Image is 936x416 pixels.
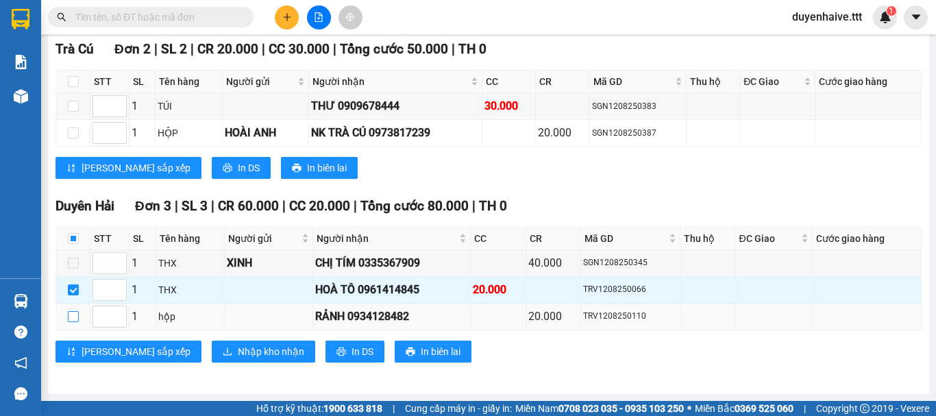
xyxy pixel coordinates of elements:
span: printer [336,347,346,358]
span: [PERSON_NAME] sắp xếp [82,160,190,175]
span: copyright [860,404,870,413]
span: CC 30.000 [269,41,330,57]
span: TH 0 [458,41,487,57]
span: notification [14,356,27,369]
div: RẢNH 0934128482 [315,308,468,325]
span: Mã GD [584,231,666,246]
span: ĐC Giao [739,231,798,246]
span: sort-ascending [66,163,76,174]
span: 1 [889,6,894,16]
div: HOÀI ANH [225,124,306,141]
button: aim [338,5,362,29]
div: TRV1208250066 [583,283,678,296]
div: TÚI [158,99,220,114]
div: THX [158,256,223,271]
button: printerIn biên lai [281,157,358,179]
span: | [175,198,178,214]
th: CC [471,228,526,250]
th: Thu hộ [680,228,735,250]
span: In DS [238,160,260,175]
th: STT [90,71,130,93]
span: TH 0 [479,198,507,214]
span: Người nhận [312,74,468,89]
div: 1 [132,281,153,298]
img: warehouse-icon [14,294,28,308]
span: ĐC Giao [743,74,800,89]
button: printerIn biên lai [395,341,471,363]
span: Trà Cú [56,41,94,57]
td: TRV1208250066 [581,277,680,304]
span: Người gửi [226,74,295,89]
span: Tổng cước 80.000 [360,198,469,214]
span: Miền Bắc [695,401,793,416]
img: icon-new-feature [879,11,891,23]
span: Tổng cước 50.000 [340,41,448,57]
td: TRV1208250110 [581,304,680,330]
span: Mã GD [593,74,672,89]
span: SL 3 [182,198,208,214]
div: 1 [132,124,153,141]
th: Tên hàng [156,228,225,250]
span: CC 20.000 [289,198,350,214]
div: THƯ 0909678444 [311,97,480,114]
span: | [452,41,455,57]
th: Tên hàng [156,71,223,93]
span: | [354,198,357,214]
span: | [154,41,158,57]
span: Hỗ trợ kỹ thuật: [256,401,382,416]
div: 20.000 [528,308,578,325]
span: question-circle [14,326,27,339]
div: SGN1208250387 [592,127,684,140]
span: In biên lai [421,344,460,359]
span: [PERSON_NAME] sắp xếp [82,344,190,359]
th: CC [482,71,536,93]
span: printer [406,347,415,358]
th: CR [526,228,581,250]
span: Nhập kho nhận [238,344,304,359]
div: HOÀ TÔ 0961414845 [315,281,468,298]
button: downloadNhập kho nhận [212,341,315,363]
th: STT [90,228,130,250]
span: | [211,198,214,214]
td: SGN1208250345 [581,250,680,277]
span: SL 2 [161,41,187,57]
td: SGN1208250383 [590,93,687,120]
div: 1 [132,308,153,325]
div: TRV1208250110 [583,310,678,323]
span: Người gửi [228,231,299,246]
strong: 0369 525 060 [735,403,793,414]
span: search [57,12,66,22]
span: message [14,387,27,400]
span: Người nhận [317,231,456,246]
strong: 1900 633 818 [323,403,382,414]
span: | [190,41,194,57]
span: aim [345,12,355,22]
div: SGN1208250383 [592,100,684,113]
button: printerIn DS [212,157,271,179]
button: printerIn DS [325,341,384,363]
th: CR [536,71,589,93]
div: THX [158,282,223,297]
button: plus [275,5,299,29]
div: hộp [158,309,223,324]
span: download [223,347,232,358]
button: caret-down [904,5,928,29]
span: Miền Nam [515,401,684,416]
span: printer [223,163,232,174]
span: | [804,401,806,416]
th: Cước giao hàng [815,71,922,93]
div: 1 [132,97,153,114]
span: CR 20.000 [197,41,258,57]
div: XINH [227,254,310,271]
div: 20.000 [538,124,587,141]
span: | [282,198,286,214]
div: 30.000 [484,97,533,114]
span: Đơn 3 [135,198,171,214]
button: sort-ascending[PERSON_NAME] sắp xếp [56,157,201,179]
span: caret-down [910,11,922,23]
div: 1 [132,254,153,271]
div: 20.000 [473,281,523,298]
img: warehouse-icon [14,89,28,103]
span: | [333,41,336,57]
th: Cước giao hàng [813,228,922,250]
